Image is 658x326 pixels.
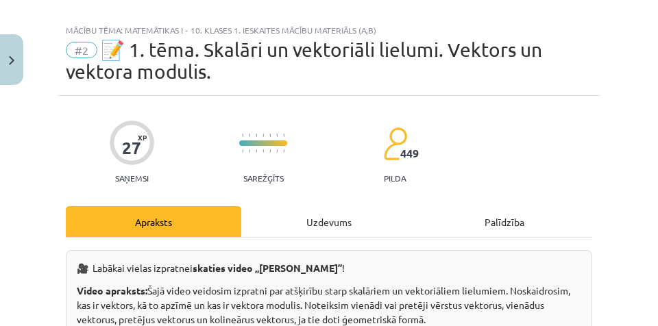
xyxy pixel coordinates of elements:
strong: skaties video „[PERSON_NAME]” [193,262,342,274]
div: Apraksts [66,206,241,237]
img: icon-short-line-57e1e144782c952c97e751825c79c345078a6d821885a25fce030b3d8c18986b.svg [263,134,264,137]
img: icon-short-line-57e1e144782c952c97e751825c79c345078a6d821885a25fce030b3d8c18986b.svg [283,149,284,153]
img: icon-short-line-57e1e144782c952c97e751825c79c345078a6d821885a25fce030b3d8c18986b.svg [263,149,264,153]
img: icon-short-line-57e1e144782c952c97e751825c79c345078a6d821885a25fce030b3d8c18986b.svg [256,149,257,153]
p: pilda [384,173,406,183]
img: icon-short-line-57e1e144782c952c97e751825c79c345078a6d821885a25fce030b3d8c18986b.svg [269,134,271,137]
p: 🎥 Labākai vielas izpratnei ! [77,261,581,275]
div: Mācību tēma: Matemātikas i - 10. klases 1. ieskaites mācību materiāls (a,b) [66,25,592,35]
img: icon-short-line-57e1e144782c952c97e751825c79c345078a6d821885a25fce030b3d8c18986b.svg [242,149,243,153]
img: icon-close-lesson-0947bae3869378f0d4975bcd49f059093ad1ed9edebbc8119c70593378902aed.svg [9,56,14,65]
img: icon-short-line-57e1e144782c952c97e751825c79c345078a6d821885a25fce030b3d8c18986b.svg [276,134,278,137]
img: icon-short-line-57e1e144782c952c97e751825c79c345078a6d821885a25fce030b3d8c18986b.svg [249,134,250,137]
img: icon-short-line-57e1e144782c952c97e751825c79c345078a6d821885a25fce030b3d8c18986b.svg [283,134,284,137]
span: 449 [400,147,419,160]
div: Palīdzība [417,206,592,237]
img: icon-short-line-57e1e144782c952c97e751825c79c345078a6d821885a25fce030b3d8c18986b.svg [256,134,257,137]
div: 27 [122,138,141,158]
p: Saņemsi [110,173,154,183]
strong: Video apraksts: [77,284,147,297]
p: Sarežģīts [243,173,284,183]
span: #2 [66,42,97,58]
img: students-c634bb4e5e11cddfef0936a35e636f08e4e9abd3cc4e673bd6f9a4125e45ecb1.svg [383,127,407,161]
div: Uzdevums [241,206,417,237]
img: icon-short-line-57e1e144782c952c97e751825c79c345078a6d821885a25fce030b3d8c18986b.svg [242,134,243,137]
img: icon-short-line-57e1e144782c952c97e751825c79c345078a6d821885a25fce030b3d8c18986b.svg [276,149,278,153]
img: icon-short-line-57e1e144782c952c97e751825c79c345078a6d821885a25fce030b3d8c18986b.svg [249,149,250,153]
span: 📝 1. tēma. Skalāri un vektoriāli lielumi. Vektors un vektora modulis. [66,38,542,83]
span: XP [138,134,147,141]
img: icon-short-line-57e1e144782c952c97e751825c79c345078a6d821885a25fce030b3d8c18986b.svg [269,149,271,153]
